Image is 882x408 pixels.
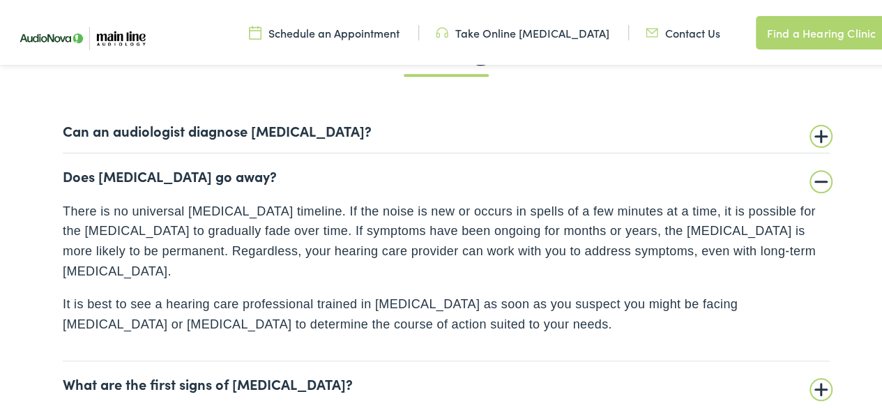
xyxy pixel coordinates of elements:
a: Schedule an Appointment [249,23,400,38]
p: There is no universal [MEDICAL_DATA] timeline. If the noise is new or occurs in spells of a few m... [63,199,830,280]
summary: What are the first signs of [MEDICAL_DATA]? [63,373,830,390]
a: Take Online [MEDICAL_DATA] [436,23,609,38]
summary: Can an audiologist diagnose [MEDICAL_DATA]? [63,120,830,137]
h2: FAQ [45,18,847,64]
a: Contact Us [646,23,720,38]
summary: Does [MEDICAL_DATA] go away? [63,165,830,182]
img: utility icon [436,23,448,38]
img: utility icon [249,23,261,38]
p: It is best to see a hearing care professional trained in [MEDICAL_DATA] as soon as you suspect yo... [63,292,830,333]
img: utility icon [646,23,658,38]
